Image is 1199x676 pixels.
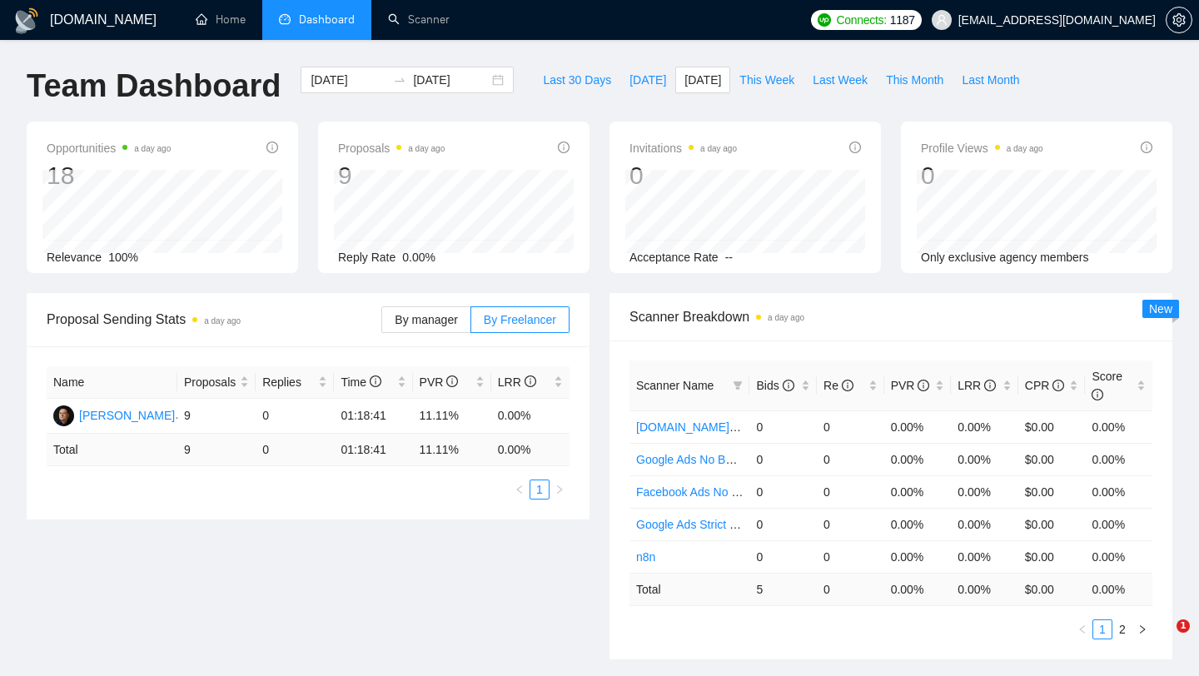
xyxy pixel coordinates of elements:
span: info-circle [842,380,853,391]
li: 1 [1092,619,1112,639]
td: 0 [817,508,884,540]
time: a day ago [134,144,171,153]
td: 0.00 % [951,573,1018,605]
span: info-circle [849,142,861,153]
span: info-circle [918,380,929,391]
span: right [555,485,565,495]
span: filter [733,380,743,390]
a: Facebook Ads No Budget [636,485,769,499]
span: swap-right [393,73,406,87]
td: $0.00 [1018,443,1086,475]
span: -- [725,251,733,264]
td: 0.00% [884,443,952,475]
li: Previous Page [510,480,530,500]
td: 0 [817,475,884,508]
span: Last Week [813,71,868,89]
li: Previous Page [1072,619,1092,639]
td: 0 [256,434,334,466]
td: 0.00% [1085,540,1152,573]
span: dashboard [279,13,291,25]
span: Only exclusive agency members [921,251,1089,264]
button: Last Week [803,67,877,93]
td: 0.00% [884,508,952,540]
td: 0.00% [951,475,1018,508]
span: Acceptance Rate [629,251,719,264]
span: Proposals [184,373,236,391]
span: PVR [420,375,459,389]
button: [DATE] [675,67,730,93]
iframe: Intercom live chat [1142,619,1182,659]
span: Proposals [338,138,445,158]
span: info-circle [1052,380,1064,391]
span: Reply Rate [338,251,396,264]
button: setting [1166,7,1192,33]
span: By manager [395,313,457,326]
span: Score [1092,370,1122,401]
td: $0.00 [1018,540,1086,573]
span: Time [341,375,381,389]
time: a day ago [768,313,804,322]
td: 0.00% [491,399,570,434]
a: Google Ads Strict Budget [636,518,766,531]
span: 1 [1177,619,1190,633]
a: 2 [1113,620,1132,639]
td: 0 [749,475,817,508]
span: Last Month [962,71,1019,89]
time: a day ago [1007,144,1043,153]
span: info-circle [558,142,570,153]
time: a day ago [408,144,445,153]
td: 0.00% [1085,475,1152,508]
span: info-circle [446,375,458,387]
th: Name [47,366,177,399]
time: a day ago [700,144,737,153]
a: homeHome [196,12,246,27]
span: info-circle [783,380,794,391]
div: 0 [629,160,737,191]
span: 1187 [890,11,915,29]
td: 9 [177,399,256,434]
span: info-circle [525,375,536,387]
td: 0.00% [1085,410,1152,443]
img: DS [53,405,74,426]
li: 2 [1112,619,1132,639]
span: Connects: [836,11,886,29]
td: 0 [749,410,817,443]
td: 0.00 % [1085,573,1152,605]
span: Replies [262,373,315,391]
td: 0 [256,399,334,434]
span: left [515,485,525,495]
span: Dashboard [299,12,355,27]
td: 0.00% [1085,508,1152,540]
span: Opportunities [47,138,171,158]
span: info-circle [266,142,278,153]
span: New [1149,302,1172,316]
a: 1 [1093,620,1112,639]
span: Bids [756,379,794,392]
a: searchScanner [388,12,450,27]
td: 0.00% [1085,443,1152,475]
h1: Team Dashboard [27,67,281,106]
td: 0.00% [951,540,1018,573]
span: LRR [498,375,536,389]
span: setting [1167,13,1192,27]
td: 01:18:41 [334,434,412,466]
span: right [1137,624,1147,634]
span: Relevance [47,251,102,264]
td: 11.11 % [413,434,491,466]
td: 0.00 % [884,573,952,605]
span: Last 30 Days [543,71,611,89]
button: left [1072,619,1092,639]
li: Next Page [1132,619,1152,639]
span: Profile Views [921,138,1043,158]
span: Re [823,379,853,392]
span: LRR [958,379,996,392]
button: right [1132,619,1152,639]
td: 01:18:41 [334,399,412,434]
a: [DOMAIN_NAME] & other tools - [PERSON_NAME] [636,420,904,434]
span: 0.00% [402,251,435,264]
span: [DATE] [629,71,666,89]
span: Proposal Sending Stats [47,309,381,330]
th: Replies [256,366,334,399]
span: PVR [891,379,930,392]
span: info-circle [1092,389,1103,400]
